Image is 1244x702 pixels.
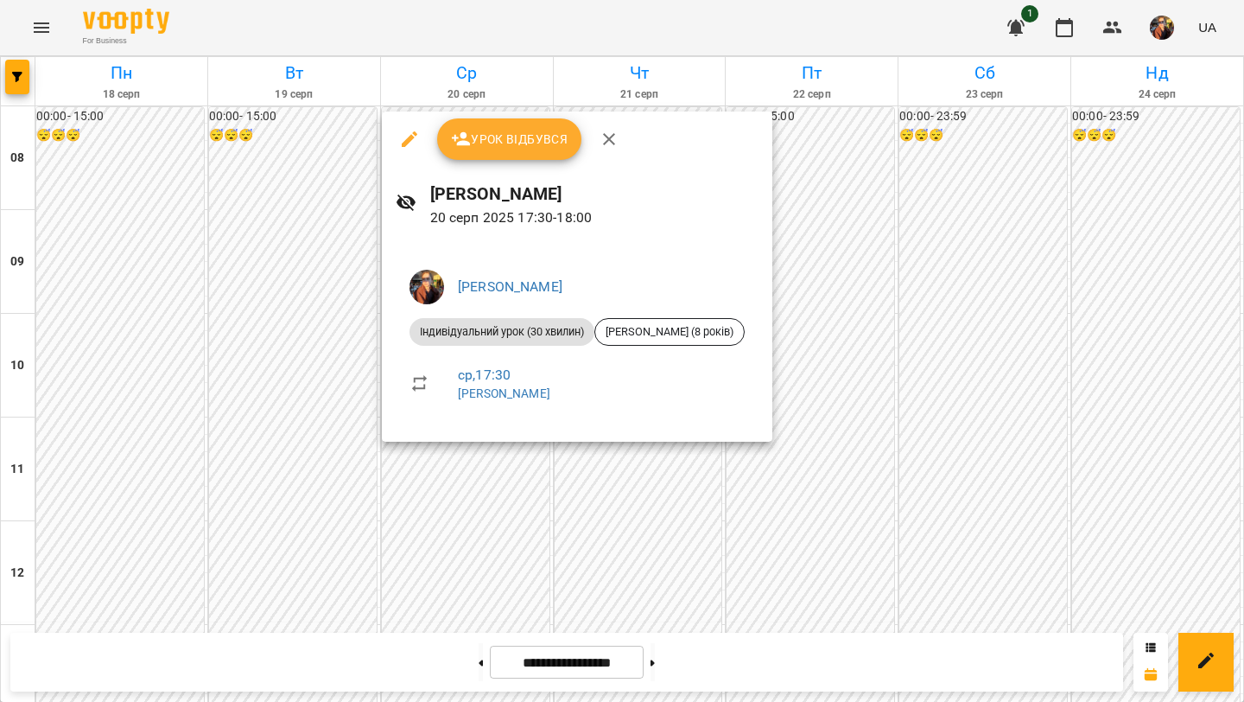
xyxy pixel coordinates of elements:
[595,324,744,340] span: [PERSON_NAME] (8 років)
[437,118,582,160] button: Урок відбувся
[458,278,562,295] a: [PERSON_NAME]
[594,318,745,346] div: [PERSON_NAME] (8 років)
[451,129,568,150] span: Урок відбувся
[458,386,550,400] a: [PERSON_NAME]
[430,207,758,228] p: 20 серп 2025 17:30 - 18:00
[409,324,594,340] span: Індивідуальний урок (30 хвилин)
[430,181,758,207] h6: [PERSON_NAME]
[409,270,444,304] img: 64c67bdf17accf7feec17070992476f4.jpg
[458,367,511,383] a: ср , 17:30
